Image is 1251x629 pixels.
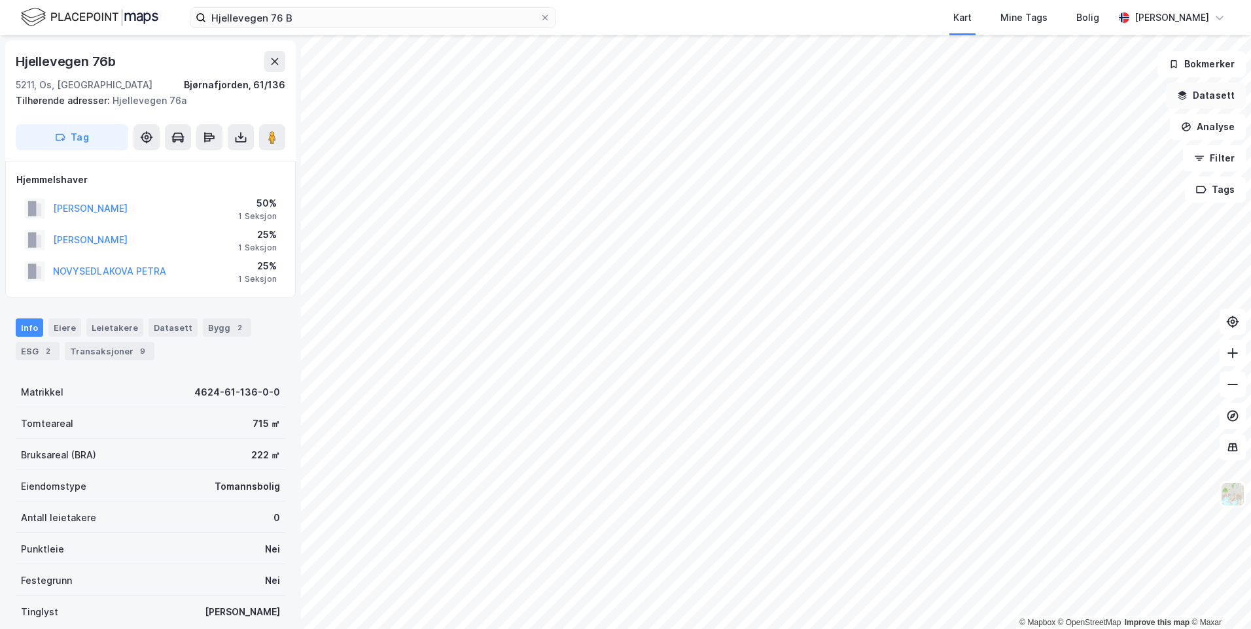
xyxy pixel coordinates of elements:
[265,573,280,588] div: Nei
[16,172,285,188] div: Hjemmelshaver
[16,93,275,109] div: Hjellevegen 76a
[265,541,280,557] div: Nei
[953,10,972,25] div: Kart
[1170,114,1246,140] button: Analyse
[203,318,251,337] div: Bygg
[21,541,64,557] div: Punktleie
[238,258,277,274] div: 25%
[16,77,152,93] div: 5211, Os, [GEOGRAPHIC_DATA]
[238,243,277,253] div: 1 Seksjon
[1157,51,1246,77] button: Bokmerker
[149,318,198,337] div: Datasett
[1186,566,1251,629] iframe: Chat Widget
[205,604,280,620] div: [PERSON_NAME]
[238,211,277,222] div: 1 Seksjon
[1185,177,1246,203] button: Tags
[1135,10,1209,25] div: [PERSON_NAME]
[1000,10,1048,25] div: Mine Tags
[21,510,96,526] div: Antall leietakere
[21,384,63,400] div: Matrikkel
[1076,10,1099,25] div: Bolig
[233,321,246,334] div: 2
[253,416,280,432] div: 715 ㎡
[16,318,43,337] div: Info
[16,342,60,360] div: ESG
[16,51,118,72] div: Hjellevegen 76b
[238,195,277,211] div: 50%
[215,479,280,494] div: Tomannsbolig
[21,479,86,494] div: Eiendomstype
[194,384,280,400] div: 4624-61-136-0-0
[21,6,158,29] img: logo.f888ab2527a4732fd821a326f86c7f29.svg
[1220,482,1245,507] img: Z
[21,416,73,432] div: Tomteareal
[21,573,72,588] div: Festegrunn
[1125,618,1189,627] a: Improve this map
[1058,618,1121,627] a: OpenStreetMap
[206,8,540,27] input: Søk på adresse, matrikkel, gårdeiere, leietakere eller personer
[273,510,280,526] div: 0
[16,95,113,106] span: Tilhørende adresser:
[238,227,277,243] div: 25%
[1166,82,1246,109] button: Datasett
[41,345,54,358] div: 2
[21,604,58,620] div: Tinglyst
[65,342,154,360] div: Transaksjoner
[48,318,81,337] div: Eiere
[136,345,149,358] div: 9
[184,77,285,93] div: Bjørnafjorden, 61/136
[86,318,143,337] div: Leietakere
[16,124,128,150] button: Tag
[251,447,280,463] div: 222 ㎡
[1019,618,1055,627] a: Mapbox
[21,447,96,463] div: Bruksareal (BRA)
[1183,145,1246,171] button: Filter
[238,274,277,284] div: 1 Seksjon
